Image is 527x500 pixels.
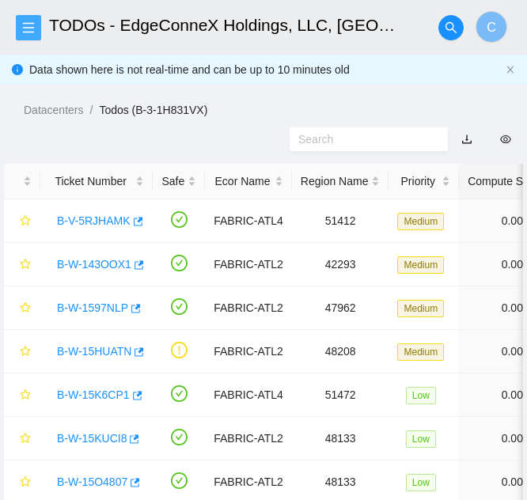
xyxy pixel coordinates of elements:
span: Medium [397,256,444,274]
a: B-W-15K6CP1 [57,388,130,401]
button: star [13,469,32,494]
input: Search [298,131,427,148]
button: star [13,426,32,451]
span: Low [406,474,436,491]
span: exclamation-circle [171,342,188,358]
span: check-circle [171,211,188,228]
span: check-circle [171,472,188,489]
button: search [438,15,464,40]
span: menu [17,21,40,34]
span: eye [500,134,511,145]
button: download [449,127,484,152]
span: Medium [397,213,444,230]
td: 51412 [292,199,389,243]
span: star [20,346,31,358]
span: Low [406,387,436,404]
a: download [461,133,472,146]
span: check-circle [171,429,188,445]
td: FABRIC-ATL2 [205,243,292,286]
button: star [13,339,32,364]
button: star [13,295,32,320]
a: B-W-143OOX1 [57,258,131,271]
button: menu [16,15,41,40]
span: star [20,215,31,228]
span: Low [406,430,436,448]
td: FABRIC-ATL2 [205,417,292,460]
span: check-circle [171,255,188,271]
td: 48133 [292,417,389,460]
td: 48208 [292,330,389,373]
span: star [20,476,31,489]
td: 47962 [292,286,389,330]
span: search [439,21,463,34]
span: check-circle [171,385,188,402]
button: star [13,252,32,277]
a: B-W-15HUATN [57,345,131,358]
td: FABRIC-ATL2 [205,286,292,330]
button: star [13,382,32,407]
span: Medium [397,343,444,361]
button: C [476,11,507,43]
span: / [89,104,93,116]
td: FABRIC-ATL4 [205,373,292,417]
a: B-W-15KUCI8 [57,432,127,445]
span: star [20,259,31,271]
span: check-circle [171,298,188,315]
td: 42293 [292,243,389,286]
td: 51472 [292,373,389,417]
a: B-W-1597NLP [57,301,128,314]
a: Datacenters [24,104,83,116]
span: star [20,302,31,315]
a: Todos (B-3-1H831VX) [99,104,207,116]
span: C [487,17,496,37]
span: star [20,433,31,445]
a: B-V-5RJHAMK [57,214,131,227]
span: star [20,389,31,402]
a: B-W-15O4807 [57,475,127,488]
button: star [13,208,32,233]
td: FABRIC-ATL2 [205,330,292,373]
td: FABRIC-ATL4 [205,199,292,243]
span: Medium [397,300,444,317]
